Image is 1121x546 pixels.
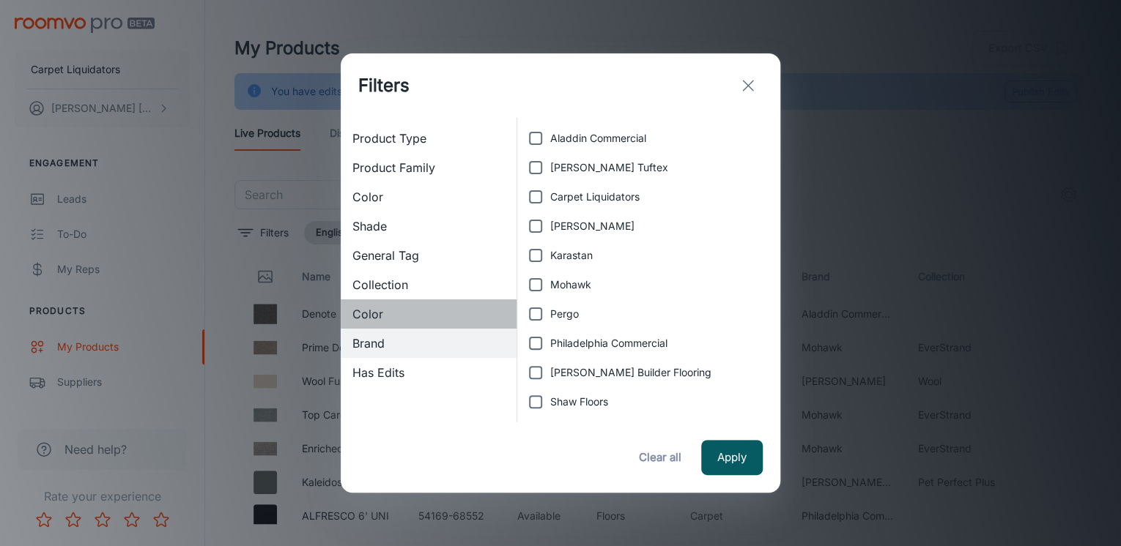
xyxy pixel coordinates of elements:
[550,218,635,234] span: [PERSON_NAME]
[341,182,517,212] div: Color
[341,212,517,241] div: Shade
[550,394,608,410] span: Shaw Floors
[550,247,593,263] span: Karastan
[733,71,763,100] button: exit
[341,153,517,182] div: Product Family
[358,72,410,99] h1: Filters
[550,130,646,146] span: Aladdin Commercial
[550,277,591,293] span: Mohawk
[341,358,517,387] div: Has Edits
[352,159,505,176] span: Product Family
[341,241,517,270] div: General Tag
[352,188,505,206] span: Color
[352,247,505,264] span: General Tag
[352,305,505,323] span: Color
[550,306,579,322] span: Pergo
[341,329,517,358] div: Brand
[550,189,640,205] span: Carpet Liquidators
[352,276,505,293] span: Collection
[352,334,505,352] span: Brand
[352,217,505,235] span: Shade
[550,160,668,176] span: [PERSON_NAME] Tuftex
[341,299,517,329] div: Color
[352,364,505,381] span: Has Edits
[550,364,711,381] span: [PERSON_NAME] Builder Flooring
[550,335,667,351] span: Philadelphia Commercial
[352,130,505,147] span: Product Type
[701,440,763,475] button: Apply
[631,440,689,475] button: Clear all
[341,270,517,299] div: Collection
[341,124,517,153] div: Product Type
